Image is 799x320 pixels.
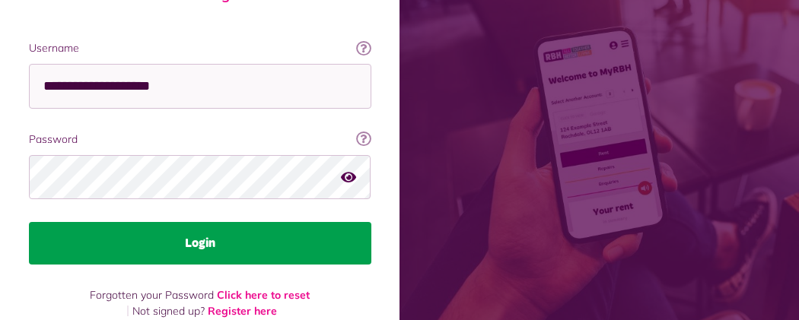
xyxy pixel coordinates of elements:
span: Not signed up? [132,304,205,318]
label: Password [29,131,371,147]
span: Forgotten your Password [90,288,214,302]
a: Click here to reset [217,288,310,302]
button: Login [29,222,371,265]
a: Register here [208,304,277,318]
label: Username [29,40,371,56]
